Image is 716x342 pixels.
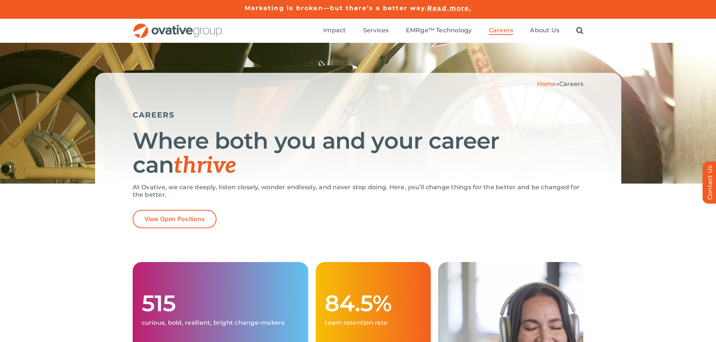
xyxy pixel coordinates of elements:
a: Read more. [427,5,471,12]
a: Services [363,27,389,35]
h1: Where both you and your career can [133,129,584,178]
h1: 515 [142,291,300,315]
span: Services [363,27,389,34]
span: thrive [174,152,236,179]
span: About Us [530,27,559,34]
span: EMRge™ Technology [406,27,472,34]
a: Home [537,80,556,87]
a: View Open Positions [133,210,217,228]
span: » [537,80,584,87]
span: Impact [323,27,346,34]
a: Search [576,27,583,35]
a: Impact [323,27,346,35]
h5: CAREERS [133,110,584,119]
a: Careers [489,27,513,35]
span: View Open Positions [144,215,205,223]
p: At Ovative, we care deeply, listen closely, wonder endlessly, and never stop doing. Here, you’ll ... [133,184,584,199]
nav: Menu [323,19,583,43]
p: curious, bold, resilient, bright change-makers [142,319,300,327]
p: team retention rate [325,319,421,327]
span: Careers [489,27,513,34]
span: Careers [559,80,584,87]
a: EMRge™ Technology [406,27,472,35]
a: About Us [530,27,559,35]
h1: 84.5% [325,291,421,315]
a: Marketing is broken—but there’s a better way. [245,5,428,12]
a: OG_Full_horizontal_RGB [133,23,223,30]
